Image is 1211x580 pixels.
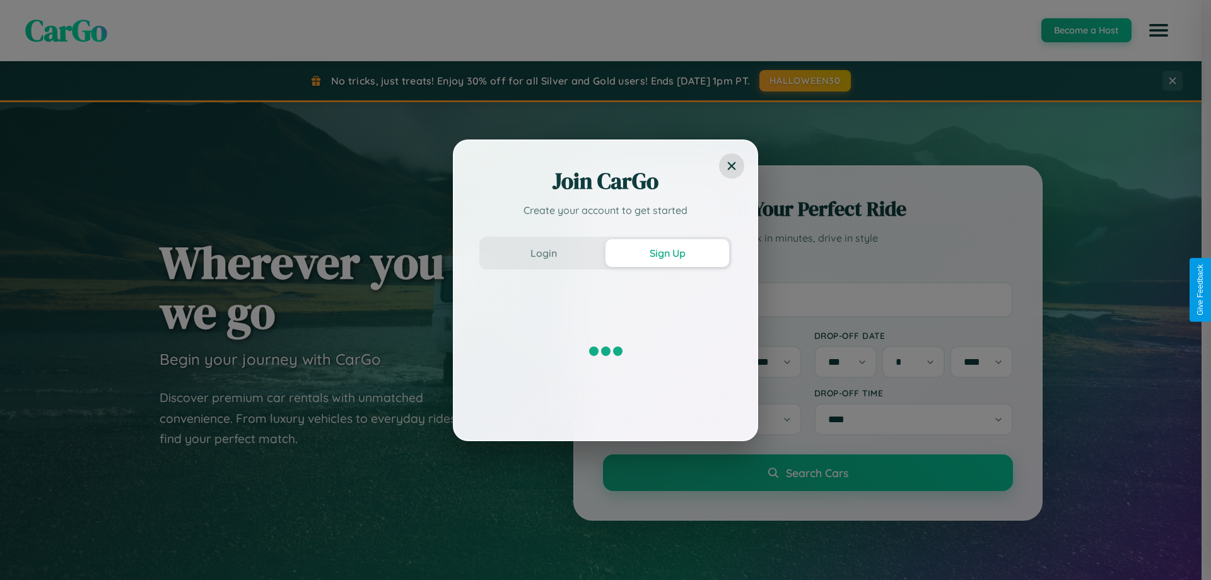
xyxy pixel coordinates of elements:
button: Login [482,239,605,267]
h2: Join CarGo [479,166,732,196]
iframe: Intercom live chat [13,537,43,567]
div: Give Feedback [1196,264,1205,316]
p: Create your account to get started [479,203,732,218]
button: Sign Up [605,239,729,267]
